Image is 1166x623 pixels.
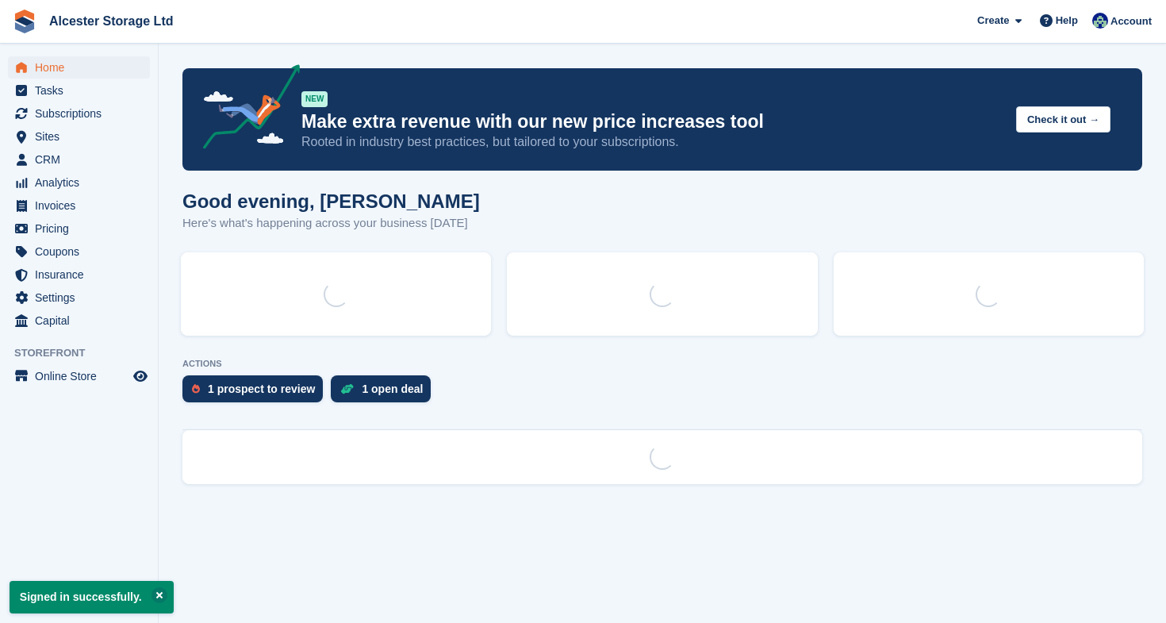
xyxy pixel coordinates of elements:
button: Check it out → [1016,106,1110,133]
span: Pricing [35,217,130,240]
p: Signed in successfully. [10,581,174,613]
a: menu [8,125,150,148]
a: menu [8,194,150,217]
a: menu [8,263,150,286]
p: Rooted in industry best practices, but tailored to your subscriptions. [301,133,1003,151]
a: menu [8,240,150,263]
span: Home [35,56,130,79]
a: menu [8,287,150,309]
span: Storefront [14,345,158,361]
span: Create [977,13,1009,29]
span: Subscriptions [35,102,130,125]
span: Invoices [35,194,130,217]
a: Alcester Storage Ltd [43,8,179,34]
span: Sites [35,125,130,148]
a: Preview store [131,367,150,386]
img: prospect-51fa495bee0391a8d652442698ab0144808aea92771e9ea1ae160a38d050c398.svg [192,384,200,394]
span: Coupons [35,240,130,263]
span: Online Store [35,365,130,387]
span: Analytics [35,171,130,194]
a: menu [8,102,150,125]
a: menu [8,56,150,79]
span: Help [1056,13,1078,29]
span: Tasks [35,79,130,102]
a: menu [8,310,150,332]
p: Here's what's happening across your business [DATE] [182,214,480,233]
span: Capital [35,310,130,332]
a: menu [8,217,150,240]
img: deal-1b604bf984904fb50ccaf53a9ad4b4a5d6e5aea283cecdc64d6e3604feb123c2.svg [340,383,354,394]
div: 1 prospect to review [208,383,315,395]
p: Make extra revenue with our new price increases tool [301,110,1003,133]
div: 1 open deal [362,383,423,395]
a: menu [8,365,150,387]
img: stora-icon-8386f47178a22dfd0bd8f6a31ec36ba5ce8667c1dd55bd0f319d3a0aa187defe.svg [13,10,36,33]
a: menu [8,79,150,102]
img: Marcus Drust [1092,13,1108,29]
span: CRM [35,148,130,171]
a: menu [8,148,150,171]
a: 1 prospect to review [182,375,331,410]
img: price-adjustments-announcement-icon-8257ccfd72463d97f412b2fc003d46551f7dbcb40ab6d574587a9cd5c0d94... [190,64,301,155]
span: Settings [35,287,130,309]
span: Insurance [35,263,130,286]
a: menu [8,171,150,194]
p: ACTIONS [182,359,1142,369]
a: 1 open deal [331,375,439,410]
span: Account [1110,13,1152,29]
h1: Good evening, [PERSON_NAME] [182,190,480,212]
div: NEW [301,91,328,107]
